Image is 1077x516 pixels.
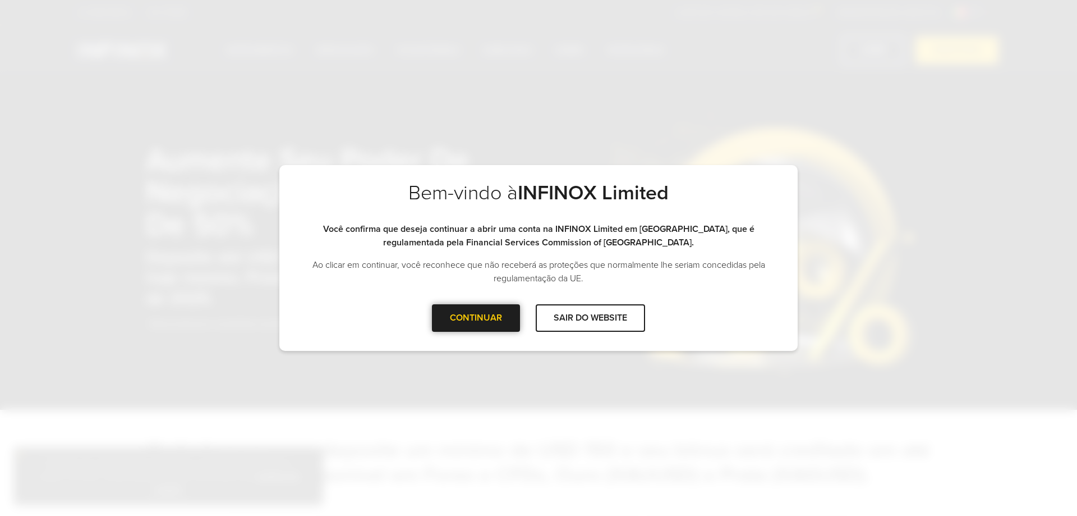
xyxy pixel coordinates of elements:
div: CONTINUAR [432,304,520,332]
strong: INFINOX Limited [518,181,669,205]
p: Ao clicar em continuar, você reconhece que não receberá as proteções que normalmente lhe seriam c... [302,258,775,285]
div: SAIR DO WEBSITE [536,304,645,332]
h2: Bem-vindo à [302,181,775,222]
strong: Você confirma que deseja continuar a abrir uma conta na INFINOX Limited em [GEOGRAPHIC_DATA], que... [323,223,754,248]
